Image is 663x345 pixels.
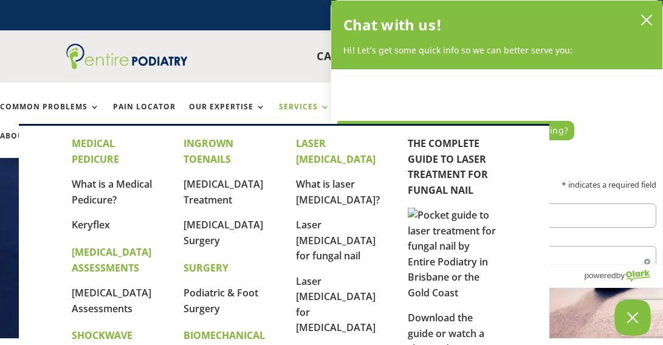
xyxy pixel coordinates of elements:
a: Entire Podiatry [66,60,188,72]
a: Laser [MEDICAL_DATA] for [MEDICAL_DATA] [296,275,376,335]
h2: Chat with us! [343,13,442,37]
a: Laser [MEDICAL_DATA] for fungal nail [296,218,376,262]
a: THE COMPLETE GUIDE TO LASER TREATMENT FOR FUNGAL NAIL [408,137,488,197]
a: Podiatric & Foot Surgery [184,286,258,315]
strong: MEDICAL PEDICURE [72,137,119,166]
strong: LASER [MEDICAL_DATA] [296,137,376,166]
img: logo (1) [66,44,188,69]
a: What is laser [MEDICAL_DATA]? [296,177,380,207]
p: Hi! Let’s get some quick info so we can better serve you: [343,44,651,56]
button: close chatbox [637,11,656,29]
a: [MEDICAL_DATA] Surgery [184,218,263,247]
span: Required field [644,256,650,262]
a: What is a Medical Pedicure? [72,177,152,207]
p: Thanks for stopping by! Can I help you with anything? [337,121,574,140]
strong: SURGERY [184,261,228,275]
div: chat [331,69,663,167]
span: powered [584,268,616,283]
img: Pocket guide to laser treatment for fungal nail by Entire Podiatry in Brisbane or the Gold Coast [408,208,496,301]
a: Our Expertise [189,103,266,129]
a: Keryflex [72,218,110,231]
a: Pain Locator [113,103,176,129]
a: Services [279,103,330,129]
p: CALL US [DATE]! [188,49,496,64]
strong: INGROWN TOENAILS [184,137,233,166]
a: [MEDICAL_DATA] Assessments [72,286,151,315]
span: by [616,268,625,283]
button: Close Chatbox [614,299,651,336]
strong: [MEDICAL_DATA] ASSESSMENTS [72,245,151,275]
a: [MEDICAL_DATA] Treatment [184,177,263,207]
a: Powered by Olark [584,265,662,287]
